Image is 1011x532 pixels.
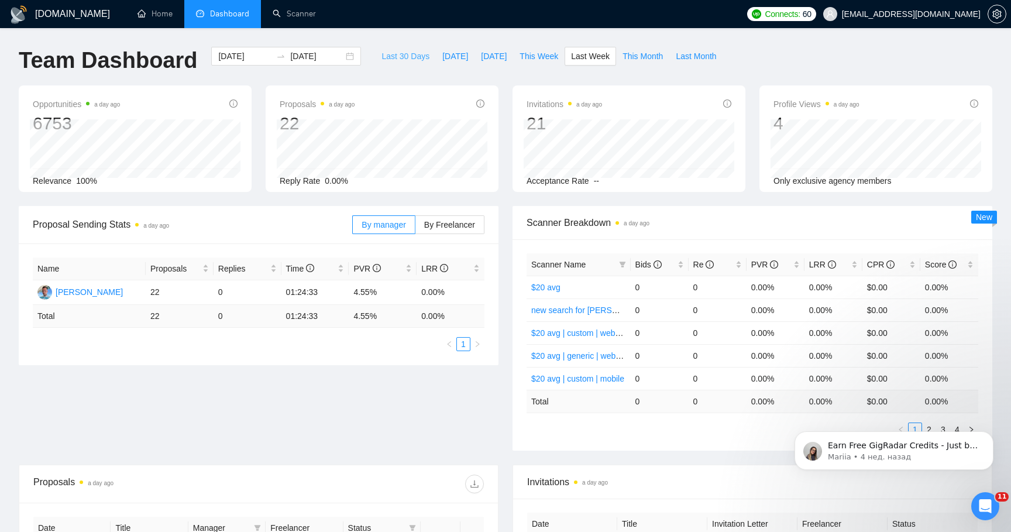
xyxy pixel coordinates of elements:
td: 0.00% [747,344,804,367]
div: message notification from Mariia, 4 нед. назад. Earn Free GigRadar Credits - Just by Sharing Your... [18,74,216,112]
td: $0.00 [862,344,920,367]
td: 0.00% [747,367,804,390]
span: CPR [867,260,895,269]
span: user [826,10,834,18]
span: filter [254,524,261,531]
div: 21 [527,112,602,135]
td: Total [33,305,146,328]
span: Acceptance Rate [527,176,589,186]
div: 👑 Laziza AI - Job Pre-Qualification [17,297,217,318]
span: Replies [218,262,268,275]
span: filter [409,524,416,531]
td: 0 [689,321,747,344]
td: 0.00% [920,344,978,367]
a: setting [988,9,1006,19]
input: Start date [218,50,271,63]
td: 4.55 % [349,305,417,328]
td: 0 [631,321,689,344]
td: 0 [631,298,689,321]
div: Proposals [33,475,259,493]
td: 0.00 % [417,305,484,328]
span: info-circle [886,260,895,269]
td: 0 [214,280,281,305]
button: Last 30 Days [375,47,436,66]
span: left [446,341,453,348]
a: $20 avg | custom | mobile [531,374,624,383]
span: LRR [809,260,836,269]
span: 11 [995,492,1009,502]
span: By manager [362,220,405,229]
span: Поиск по статьям [24,207,106,219]
div: ✅ How To: Connect your agency to [DOMAIN_NAME] [17,229,217,263]
span: to [276,52,286,61]
span: Only exclusive agency members [773,176,892,186]
div: Sardor AI Prompt Library [24,323,196,335]
button: This Week [513,47,565,66]
button: Last Month [669,47,723,66]
button: download [465,475,484,493]
span: info-circle [828,260,836,269]
span: info-circle [706,260,714,269]
img: Profile image for Viktor [159,19,183,42]
time: a day ago [143,222,169,229]
span: This Week [520,50,558,63]
td: 0 [631,390,689,413]
th: Proposals [146,258,214,280]
iframe: To enrich screen reader interactions, please activate Accessibility in Grammarly extension settings [971,492,999,520]
td: 0.00 % [747,390,804,413]
span: download [466,479,483,489]
td: 0 [689,344,747,367]
td: 0 [214,305,281,328]
span: Invitations [527,97,602,111]
span: Proposal Sending Stats [33,217,352,232]
time: a day ago [624,220,649,226]
td: 0 [689,390,747,413]
button: right [470,337,484,351]
span: swap-right [276,52,286,61]
span: filter [617,256,628,273]
h1: Team Dashboard [19,47,197,74]
td: 0.00% [920,276,978,298]
li: 1 [456,337,470,351]
td: 0 [689,276,747,298]
span: info-circle [770,260,778,269]
span: [DATE] [442,50,468,63]
button: This Month [616,47,669,66]
button: Чат [78,365,156,412]
div: Задать вопрос [24,167,196,180]
button: left [442,337,456,351]
td: 0.00% [747,276,804,298]
span: [DATE] [481,50,507,63]
p: Earn Free GigRadar Credits - Just by Sharing Your Story! 💬 Want more credits for sending proposal... [51,83,202,94]
span: 100% [76,176,97,186]
td: $0.00 [862,298,920,321]
span: Opportunities [33,97,120,111]
td: 0.00% [920,321,978,344]
td: 0 [631,344,689,367]
span: Last Week [571,50,610,63]
span: Scanner Breakdown [527,215,978,230]
td: 0 [689,298,747,321]
span: Score [925,260,957,269]
span: Invitations [527,475,978,489]
span: Time [286,264,314,273]
p: Message from Mariia, sent 4 нед. назад [51,94,202,105]
span: Connects: [765,8,800,20]
span: Last 30 Days [381,50,429,63]
img: Profile image for Mariia [26,84,45,103]
span: info-circle [373,264,381,272]
span: info-circle [306,264,314,272]
button: Поиск по статьям [17,201,217,224]
div: 6753 [33,112,120,135]
td: Total [527,390,631,413]
span: info-circle [723,99,731,108]
span: Profile Views [773,97,859,111]
span: Главная [20,394,59,403]
time: a day ago [329,101,355,108]
span: info-circle [476,99,484,108]
a: homeHome [137,9,173,19]
img: upwork-logo.png [752,9,761,19]
td: 01:24:33 [281,280,349,305]
span: info-circle [970,99,978,108]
